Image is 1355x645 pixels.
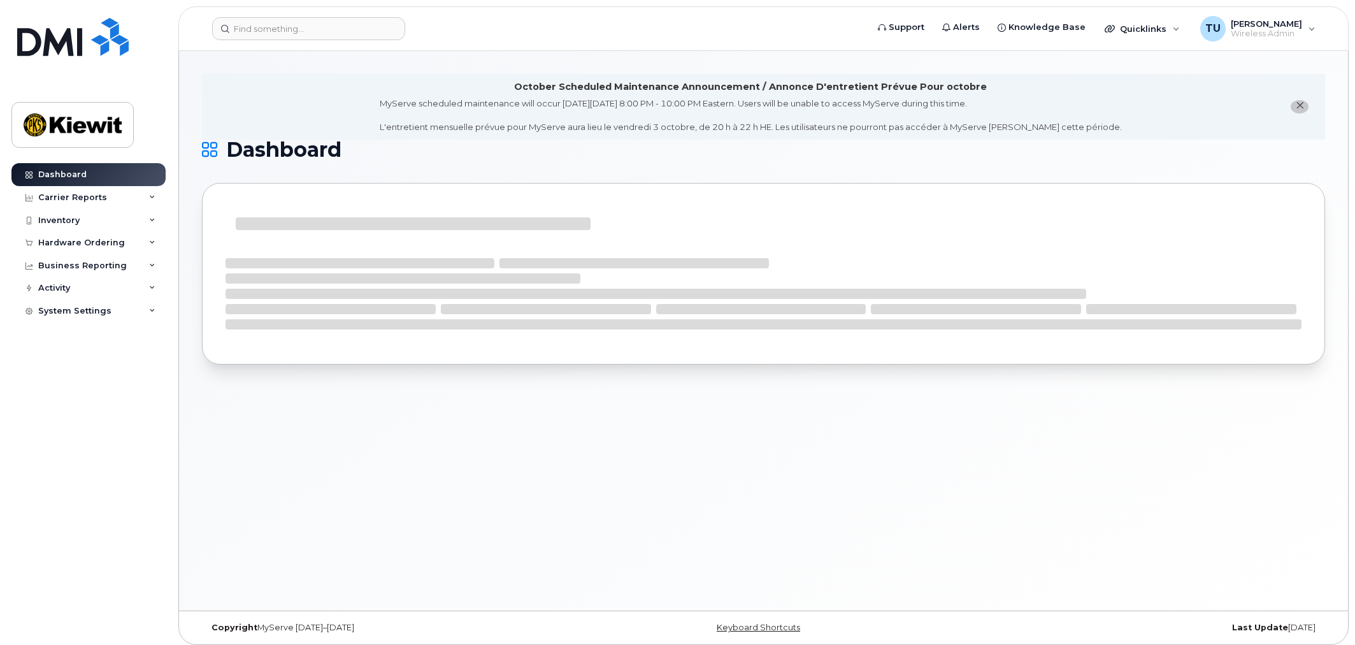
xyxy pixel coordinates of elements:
div: [DATE] [950,623,1325,633]
button: close notification [1291,100,1308,113]
strong: Last Update [1232,623,1288,632]
div: MyServe scheduled maintenance will occur [DATE][DATE] 8:00 PM - 10:00 PM Eastern. Users will be u... [380,98,1122,133]
div: MyServe [DATE]–[DATE] [202,623,577,633]
a: Keyboard Shortcuts [717,623,800,632]
div: October Scheduled Maintenance Announcement / Annonce D'entretient Prévue Pour octobre [514,80,987,94]
strong: Copyright [211,623,257,632]
span: Dashboard [226,140,341,159]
